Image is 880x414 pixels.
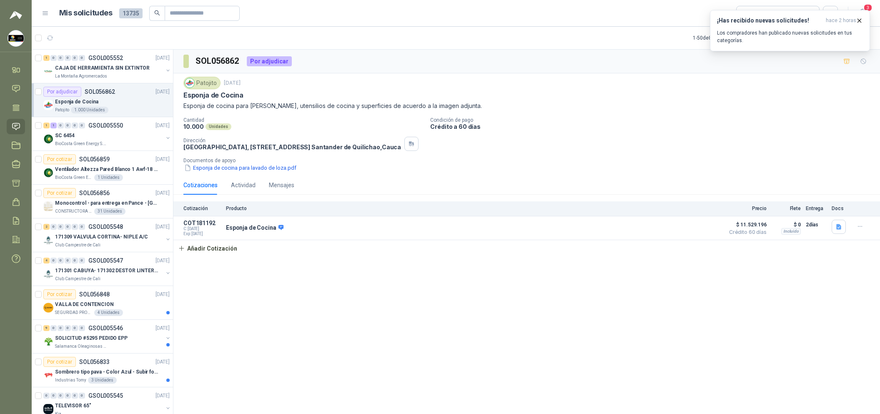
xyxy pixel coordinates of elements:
p: SOL056859 [79,156,110,162]
div: 0 [79,325,85,331]
p: [DATE] [155,54,170,62]
a: Por cotizarSOL056848[DATE] Company LogoVALLA DE CONTENCIONSEGURIDAD PROVISER LTDA4 Unidades [32,286,173,320]
img: Company Logo [43,235,53,245]
button: ¡Has recibido nuevas solicitudes!hace 2 horas Los compradores han publicado nuevas solicitudes en... [710,10,870,51]
p: [DATE] [155,223,170,231]
img: Company Logo [43,168,53,178]
div: 0 [65,123,71,128]
span: 13735 [119,8,143,18]
div: 0 [50,393,57,399]
p: [DATE] [155,122,170,130]
a: Por adjudicarSOL056862[DATE] Company LogoEsponja de CocinaPatojito1.000 Unidades [32,83,173,117]
p: Flete [772,206,801,211]
div: 0 [43,393,50,399]
p: GSOL005547 [88,258,123,263]
div: 0 [50,224,57,230]
div: 1 [43,55,50,61]
div: 0 [79,55,85,61]
p: CAJA DE HERRAMIENTA SIN EXTINTOR [55,64,150,72]
p: SOL056856 [79,190,110,196]
div: 0 [58,55,64,61]
button: Esponja de cocina para lavado de loza.pdf [183,163,297,172]
div: 3 Unidades [88,377,117,384]
p: 171301 CABUYA- 171302 DESTOR LINTER- 171305 PINZA [55,267,159,275]
p: BioCosta Green Energy S.A.S [55,174,93,181]
img: Company Logo [185,78,194,88]
p: SC 6454 [55,132,75,140]
div: Mensajes [269,181,294,190]
div: Por adjudicar [43,87,81,97]
div: 0 [79,393,85,399]
p: SOL056862 [85,89,115,95]
div: 0 [65,393,71,399]
a: Por cotizarSOL056859[DATE] Company LogoVentilador Altezza Pared Blanco 1 Awf-18 Pro BalineraBioCo... [32,151,173,185]
h3: ¡Has recibido nuevas solicitudes! [717,17,822,24]
div: 0 [65,325,71,331]
div: 0 [72,123,78,128]
div: Por cotizar [43,289,76,299]
p: [DATE] [155,358,170,366]
p: GSOL005548 [88,224,123,230]
p: Club Campestre de Cali [55,242,100,248]
p: Condición de pago [430,117,877,123]
div: 0 [58,258,64,263]
span: 3 [863,4,872,12]
span: hace 2 horas [826,17,856,24]
p: GSOL005550 [88,123,123,128]
span: Exp: [DATE] [183,231,221,236]
p: [DATE] [155,88,170,96]
img: Company Logo [43,100,53,110]
img: Company Logo [43,370,53,380]
div: 0 [79,224,85,230]
p: Entrega [806,206,827,211]
img: Company Logo [43,336,53,346]
div: 4 Unidades [94,309,123,316]
p: TELEVISOR 65" [55,402,91,410]
p: Sombrero tipo pava - Color Azul - Subir foto [55,368,159,376]
div: 1 [43,123,50,128]
div: 0 [72,393,78,399]
p: [DATE] [155,189,170,197]
p: Club Campestre de Cali [55,276,100,282]
div: 9 [43,325,50,331]
div: 0 [50,55,57,61]
button: Añadir Cotización [173,240,242,257]
p: Dirección [183,138,401,143]
img: Company Logo [43,269,53,279]
h1: Mis solicitudes [59,7,113,19]
p: [DATE] [155,156,170,163]
p: Patojito [55,107,69,113]
p: GSOL005552 [88,55,123,61]
div: Actividad [231,181,256,190]
p: Esponja de cocina para [PERSON_NAME], utensilios de cocina y superficies de acuerdo a la imagen a... [183,101,870,110]
p: [GEOGRAPHIC_DATA], [STREET_ADDRESS] Santander de Quilichao , Cauca [183,143,401,151]
img: Company Logo [8,30,24,46]
p: Precio [725,206,767,211]
span: C: [DATE] [183,226,221,231]
p: [DATE] [224,79,241,87]
p: Salamanca Oleaginosas SAS [55,343,108,350]
div: Unidades [206,123,231,130]
p: [DATE] [155,291,170,299]
img: Company Logo [43,66,53,76]
div: Cotizaciones [183,181,218,190]
div: 0 [50,258,57,263]
div: 0 [58,123,64,128]
p: Producto [226,206,720,211]
p: GSOL005545 [88,393,123,399]
a: 9 0 0 0 0 0 GSOL005546[DATE] Company LogoSOLICITUD #5295 PEDIDO EPPSalamanca Oleaginosas SAS [43,323,171,350]
div: Por cotizar [43,188,76,198]
p: 10.000 [183,123,204,130]
div: 1 [50,123,57,128]
div: 0 [58,224,64,230]
div: 0 [58,393,64,399]
a: 1 0 0 0 0 0 GSOL005552[DATE] Company LogoCAJA DE HERRAMIENTA SIN EXTINTORLa Montaña Agromercados [43,53,171,80]
div: 0 [72,258,78,263]
p: GSOL005546 [88,325,123,331]
a: Por cotizarSOL056833[DATE] Company LogoSombrero tipo pava - Color Azul - Subir fotoIndustrias Tom... [32,354,173,387]
p: 171309 VALVULA CORTINA- NIPLE A/C [55,233,148,241]
p: 2 días [806,220,827,230]
div: Todas [742,9,759,18]
div: 31 Unidades [94,208,125,215]
p: SOLICITUD #5295 PEDIDO EPP [55,334,128,342]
